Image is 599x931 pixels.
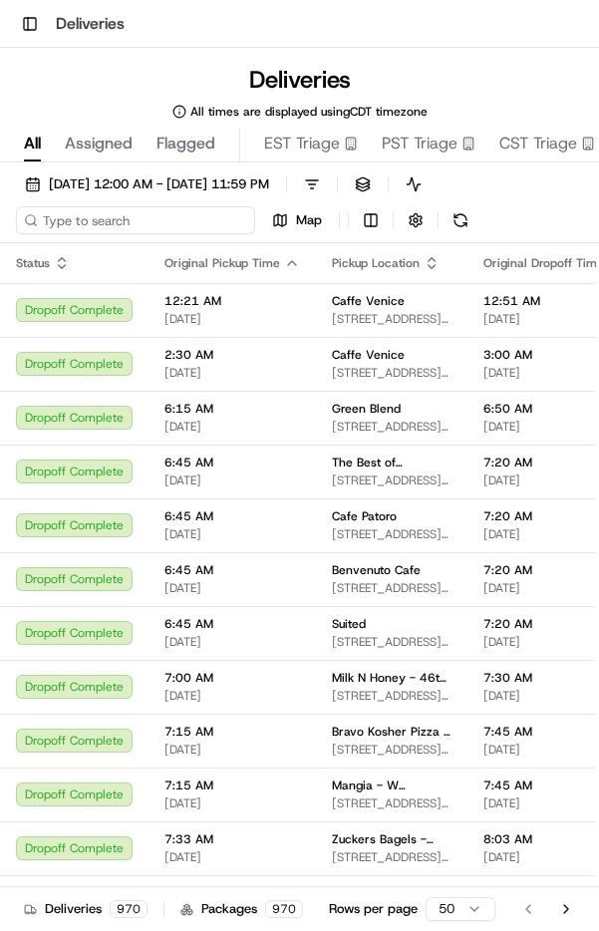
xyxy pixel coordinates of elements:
span: [DATE] [164,688,300,704]
span: [DATE] [164,742,300,758]
span: Pickup Location [332,255,420,271]
span: Suited [332,616,366,632]
span: The Best of [US_STATE] Food [332,455,451,470]
span: EST Triage [264,132,340,155]
span: [STREET_ADDRESS][US_STATE] [332,526,451,542]
input: Type to search [16,206,255,234]
span: 7:15 AM [164,724,300,740]
span: Original Pickup Time [164,255,280,271]
span: Zuckers Bagels - Tribeca [332,831,451,847]
div: Deliveries [24,900,148,918]
button: Refresh [447,206,474,234]
div: Start new chat [68,189,327,209]
div: 💻 [168,290,184,306]
span: [DATE] [164,634,300,650]
span: Caffe Venice [332,293,405,309]
span: 7:15 AM [164,777,300,793]
img: 1736555255976-a54dd68f-1ca7-489b-9aae-adbdc363a1c4 [20,189,56,225]
span: Map [296,211,322,229]
span: Knowledge Base [40,288,152,308]
span: 6:45 AM [164,508,300,524]
button: Start new chat [339,195,363,219]
div: 📗 [20,290,36,306]
span: [STREET_ADDRESS][PERSON_NAME][US_STATE] [332,634,451,650]
span: 6:45 AM [164,562,300,578]
span: [STREET_ADDRESS][US_STATE] [332,795,451,811]
span: Caffe Venice [332,347,405,363]
span: Cafe Patoro [332,508,397,524]
span: [DATE] 12:00 AM - [DATE] 11:59 PM [49,175,269,193]
span: [DATE] [164,580,300,596]
span: API Documentation [188,288,320,308]
span: [DATE] [164,311,300,327]
div: 970 [110,900,148,918]
span: [STREET_ADDRESS][US_STATE] [332,688,451,704]
span: Assigned [65,132,133,155]
span: 6:45 AM [164,616,300,632]
span: [STREET_ADDRESS][US_STATE] [332,742,451,758]
span: [DATE] [164,365,300,381]
span: [DATE] [164,849,300,865]
span: PST Triage [382,132,457,155]
div: 970 [265,900,303,918]
span: Milk N Honey - 46th St [332,670,451,686]
p: Rows per page [329,900,418,918]
span: [STREET_ADDRESS][US_STATE] [332,419,451,435]
img: Nash [20,19,60,59]
span: 7:00 AM [164,670,300,686]
span: 12:21 AM [164,293,300,309]
span: Bravo Kosher Pizza - [GEOGRAPHIC_DATA] [332,724,451,740]
span: [DATE] [164,419,300,435]
span: Mangia - W [GEOGRAPHIC_DATA] [332,777,451,793]
span: All times are displayed using CDT timezone [190,104,428,120]
h1: Deliveries [249,64,351,96]
span: [DATE] [164,526,300,542]
span: Flagged [156,132,215,155]
span: [STREET_ADDRESS][US_STATE] [332,311,451,327]
span: Status [16,255,50,271]
span: 7:33 AM [164,831,300,847]
span: CST Triage [499,132,577,155]
h1: Deliveries [56,12,125,36]
span: [STREET_ADDRESS][US_STATE] [332,365,451,381]
span: [STREET_ADDRESS][US_STATE] [332,472,451,488]
span: 7:39 AM [164,885,300,901]
div: Packages [180,900,303,918]
p: Welcome 👋 [20,79,363,111]
span: [STREET_ADDRESS][US_STATE] [332,580,451,596]
span: [STREET_ADDRESS][PERSON_NAME][US_STATE] [332,849,451,865]
span: All [24,132,41,155]
a: Powered byPylon [141,336,241,352]
span: 6:45 AM [164,455,300,470]
span: 2:30 AM [164,347,300,363]
span: 6:15 AM [164,401,300,417]
span: Benvenuto Cafe [332,562,421,578]
span: [DATE] [164,472,300,488]
input: Got a question? Start typing here... [52,128,359,149]
a: 📗Knowledge Base [12,280,160,316]
button: [DATE] 12:00 AM - [DATE] 11:59 PM [16,170,278,198]
span: Pylon [198,337,241,352]
a: 💻API Documentation [160,280,328,316]
span: [DATE] [164,795,300,811]
button: Map [263,206,331,234]
div: We're available if you need us! [68,209,252,225]
span: Green Blend [332,401,401,417]
span: Cosmic Diner [332,885,408,901]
